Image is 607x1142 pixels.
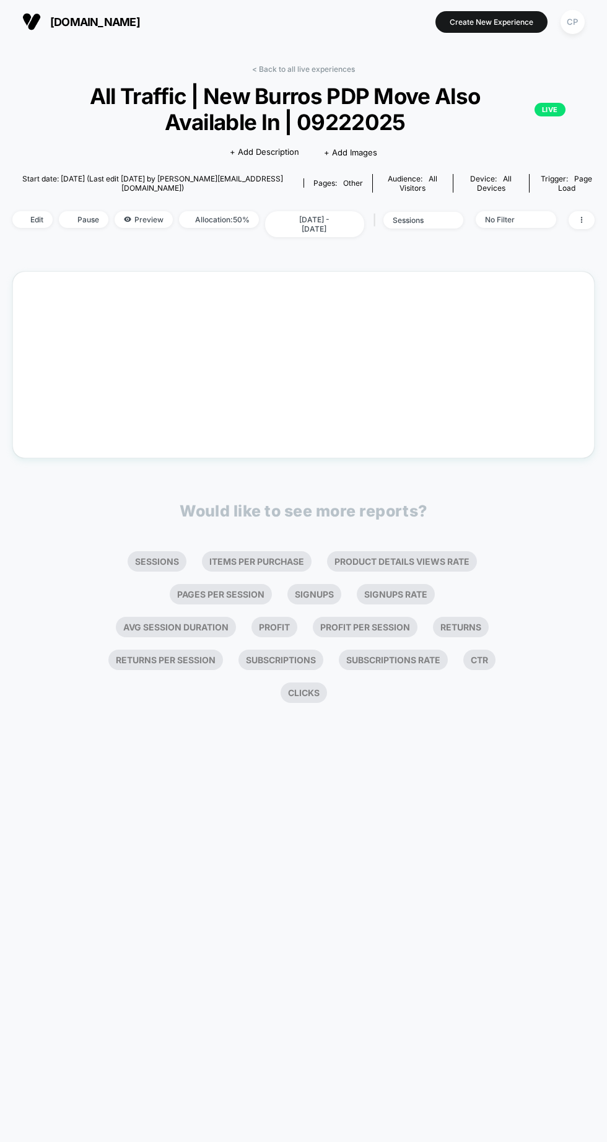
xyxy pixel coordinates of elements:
span: [DOMAIN_NAME] [50,15,140,28]
span: [DATE] - [DATE] [265,211,364,237]
li: Subscriptions Rate [339,650,448,670]
span: Preview [115,211,173,228]
li: Subscriptions [238,650,323,670]
a: < Back to all live experiences [252,64,355,74]
span: + Add Images [324,147,377,157]
li: Returns [433,617,489,637]
li: Sessions [128,551,186,572]
span: Device: [453,174,529,193]
span: Page Load [558,174,593,193]
span: all devices [477,174,512,193]
img: Visually logo [22,12,41,31]
div: Pages: [313,178,363,188]
li: Ctr [463,650,496,670]
button: [DOMAIN_NAME] [19,12,144,32]
span: All Traffic | New Burros PDP Move Also Available In | 09222025 [41,83,566,135]
span: | [370,211,383,229]
div: Trigger: [539,174,595,193]
span: Start date: [DATE] (Last edit [DATE] by [PERSON_NAME][EMAIL_ADDRESS][DOMAIN_NAME]) [12,174,292,193]
span: Edit [12,211,53,228]
li: Avg Session Duration [116,617,236,637]
li: Clicks [281,682,327,703]
li: Product Details Views Rate [327,551,477,572]
button: CP [557,9,588,35]
li: Items Per Purchase [202,551,312,572]
li: Signups [287,584,341,604]
div: Audience: [382,174,443,193]
li: Profit [251,617,297,637]
p: Would like to see more reports? [180,502,427,520]
span: All Visitors [400,174,437,193]
span: Pause [59,211,108,228]
li: Returns Per Session [108,650,223,670]
button: Create New Experience [435,11,548,33]
div: No Filter [485,215,533,224]
span: + Add Description [230,146,299,159]
li: Profit Per Session [313,617,417,637]
p: LIVE [535,103,566,116]
span: Allocation: 50% [179,211,259,228]
li: Signups Rate [357,584,435,604]
div: sessions [393,216,441,225]
div: CP [561,10,585,34]
span: other [343,178,363,188]
li: Pages Per Session [170,584,272,604]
